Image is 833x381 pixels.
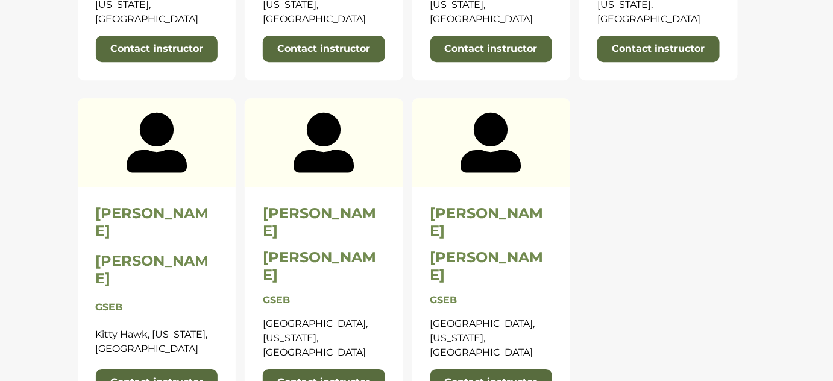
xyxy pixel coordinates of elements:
[263,293,385,307] p: GSEB
[96,205,218,240] h2: [PERSON_NAME]
[263,36,385,62] a: Contact instructor
[430,316,553,360] p: [GEOGRAPHIC_DATA], [US_STATE], [GEOGRAPHIC_DATA]
[263,316,385,360] p: [GEOGRAPHIC_DATA], [US_STATE], [GEOGRAPHIC_DATA]
[430,36,553,62] a: Contact instructor
[263,205,385,240] h2: [PERSON_NAME]
[263,249,385,284] h2: [PERSON_NAME]
[96,253,218,288] h2: [PERSON_NAME]
[430,249,553,284] h2: [PERSON_NAME]
[96,36,218,62] a: Contact instructor
[430,293,553,307] p: GSEB
[96,327,218,356] p: Kitty Hawk, [US_STATE], [GEOGRAPHIC_DATA]
[430,205,553,240] h2: [PERSON_NAME]
[96,300,218,315] p: GSEB
[597,36,720,62] a: Contact instructor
